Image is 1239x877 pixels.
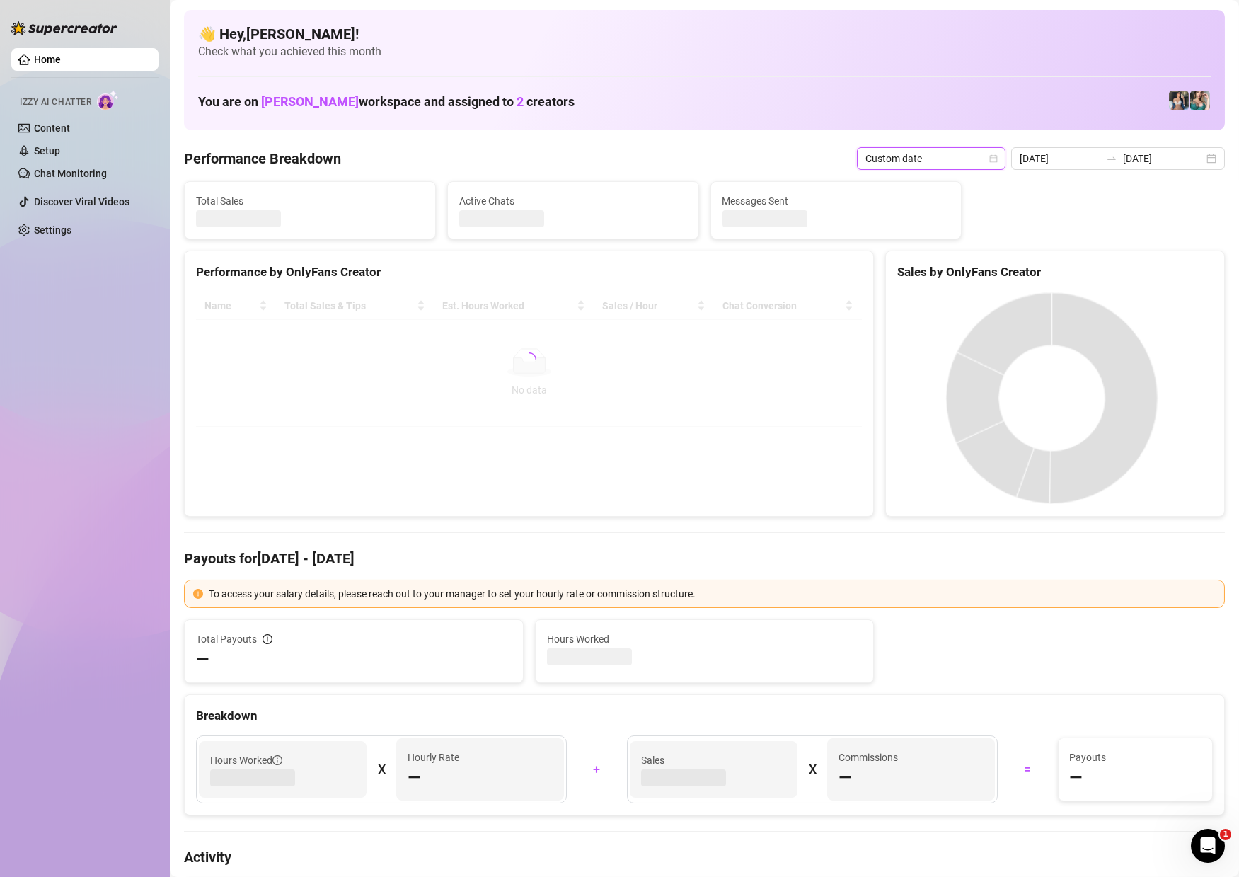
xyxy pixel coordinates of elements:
[839,767,852,789] span: —
[839,750,898,765] article: Commissions
[184,149,341,168] h4: Performance Breakdown
[196,706,1213,726] div: Breakdown
[196,648,209,671] span: —
[865,148,997,169] span: Custom date
[641,752,786,768] span: Sales
[34,54,61,65] a: Home
[519,350,539,369] span: loading
[897,263,1213,282] div: Sales by OnlyFans Creator
[196,263,862,282] div: Performance by OnlyFans Creator
[1106,153,1117,164] span: to
[722,193,950,209] span: Messages Sent
[1190,91,1210,110] img: Zaddy
[459,193,687,209] span: Active Chats
[1070,750,1201,765] span: Payouts
[184,549,1225,568] h4: Payouts for [DATE] - [DATE]
[263,634,272,644] span: info-circle
[210,752,282,768] span: Hours Worked
[378,758,385,781] div: X
[209,586,1216,602] div: To access your salary details, please reach out to your manager to set your hourly rate or commis...
[193,589,203,599] span: exclamation-circle
[1070,767,1083,789] span: —
[1106,153,1117,164] span: swap-right
[408,767,421,789] span: —
[517,94,524,109] span: 2
[989,154,998,163] span: calendar
[272,755,282,765] span: info-circle
[196,193,424,209] span: Total Sales
[1006,758,1049,781] div: =
[198,44,1211,59] span: Check what you achieved this month
[198,94,575,110] h1: You are on workspace and assigned to creators
[1191,829,1225,863] iframe: Intercom live chat
[261,94,359,109] span: [PERSON_NAME]
[575,758,618,781] div: +
[11,21,117,35] img: logo-BBDzfeDw.svg
[34,122,70,134] a: Content
[20,96,91,109] span: Izzy AI Chatter
[809,758,816,781] div: X
[1123,151,1204,166] input: End date
[198,24,1211,44] h4: 👋 Hey, [PERSON_NAME] !
[34,168,107,179] a: Chat Monitoring
[1169,91,1189,110] img: Katy
[1220,829,1231,840] span: 1
[97,90,119,110] img: AI Chatter
[547,631,863,647] span: Hours Worked
[196,631,257,647] span: Total Payouts
[34,224,71,236] a: Settings
[34,196,129,207] a: Discover Viral Videos
[408,750,459,765] article: Hourly Rate
[1020,151,1100,166] input: Start date
[34,145,60,156] a: Setup
[184,847,1225,867] h4: Activity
